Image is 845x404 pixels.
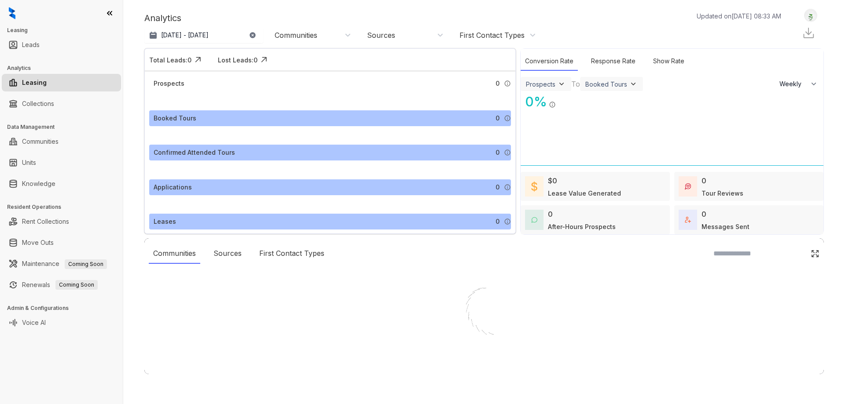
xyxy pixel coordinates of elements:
h3: Leasing [7,26,123,34]
button: Weekly [774,76,823,92]
a: RenewalsComing Soon [22,276,98,294]
div: Sources [209,244,246,264]
img: LeaseValue [531,181,537,192]
li: Communities [2,133,121,150]
p: [DATE] - [DATE] [161,31,209,40]
li: Rent Collections [2,213,121,230]
a: Rent Collections [22,213,69,230]
img: Click Icon [191,53,205,66]
div: Tour Reviews [702,189,743,198]
img: Info [504,115,511,122]
img: UserAvatar [805,11,817,20]
li: Maintenance [2,255,121,273]
span: Coming Soon [65,259,107,269]
img: ViewFilterArrow [629,80,638,88]
span: Coming Soon [55,280,98,290]
div: Communities [275,30,317,40]
span: 0 [496,79,500,88]
a: Voice AI [22,314,46,331]
span: 0 [496,113,500,123]
a: Knowledge [22,175,55,193]
img: Info [504,218,511,225]
div: Messages Sent [702,222,749,231]
div: Sources [367,30,395,40]
img: Info [504,80,511,87]
img: Info [504,184,511,191]
div: Total Leads: 0 [149,55,191,65]
img: Loader [440,269,528,357]
div: 0 % [521,92,547,112]
span: 0 [496,148,500,157]
img: Download [802,26,815,40]
a: Collections [22,95,54,113]
div: First Contact Types [459,30,525,40]
img: SearchIcon [792,250,800,257]
span: Weekly [779,80,806,88]
img: Click Icon [257,53,271,66]
a: Leads [22,36,40,54]
a: Communities [22,133,59,150]
div: 0 [702,209,706,219]
h3: Resident Operations [7,203,123,211]
div: Applications [154,182,192,192]
div: $0 [548,175,557,186]
li: Leads [2,36,121,54]
img: ViewFilterArrow [557,80,566,88]
img: logo [9,7,15,19]
div: Conversion Rate [521,52,578,71]
li: Units [2,154,121,171]
div: Lease Value Generated [548,189,621,198]
div: Prospects [526,80,555,88]
img: Click Icon [811,249,819,258]
button: [DATE] - [DATE] [144,27,263,43]
a: Leasing [22,74,47,91]
li: Knowledge [2,175,121,193]
div: Booked Tours [154,113,196,123]
div: Loading... [469,357,500,366]
div: First Contact Types [255,244,329,264]
div: Response Rate [587,52,640,71]
h3: Analytics [7,64,123,72]
img: Info [504,149,511,156]
img: Click Icon [556,93,569,106]
div: Leases [154,217,176,226]
img: Info [549,101,556,108]
div: After-Hours Prospects [548,222,616,231]
a: Move Outs [22,234,54,251]
li: Leasing [2,74,121,91]
div: Booked Tours [585,80,627,88]
li: Renewals [2,276,121,294]
span: 0 [496,182,500,192]
img: TotalFum [685,217,691,223]
div: 0 [548,209,553,219]
div: To [571,79,580,89]
h3: Admin & Configurations [7,304,123,312]
div: Lost Leads: 0 [218,55,257,65]
span: 0 [496,217,500,226]
img: TourReviews [685,183,691,189]
div: Prospects [154,79,184,88]
div: 0 [702,175,706,186]
h3: Data Management [7,123,123,131]
li: Move Outs [2,234,121,251]
li: Voice AI [2,314,121,331]
img: AfterHoursConversations [531,217,537,223]
div: Show Rate [649,52,689,71]
li: Collections [2,95,121,113]
p: Analytics [144,11,181,25]
p: Updated on [DATE] 08:33 AM [697,11,781,21]
div: Communities [149,244,200,264]
div: Confirmed Attended Tours [154,148,235,157]
a: Units [22,154,36,171]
